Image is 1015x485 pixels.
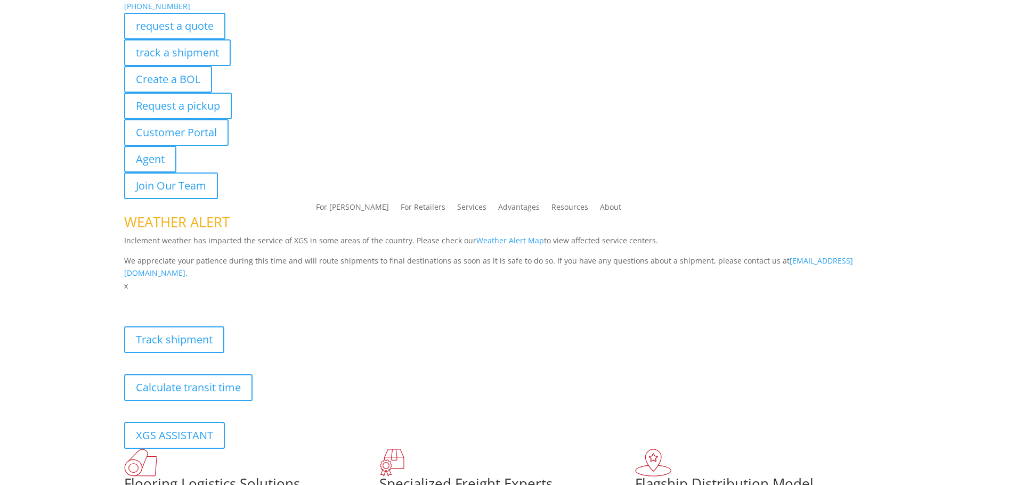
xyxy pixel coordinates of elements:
p: We appreciate your patience during this time and will route shipments to final destinations as so... [124,254,891,280]
a: Calculate transit time [124,374,253,401]
a: About [600,203,621,215]
a: Services [457,203,486,215]
p: x [124,280,891,292]
a: Join Our Team [124,172,218,199]
a: Agent [124,146,176,172]
a: request a quote [124,13,225,39]
a: Resources [551,203,588,215]
a: track a shipment [124,39,231,66]
a: [PHONE_NUMBER] [124,1,190,11]
img: xgs-icon-focused-on-flooring-red [379,449,404,476]
img: xgs-icon-flagship-distribution-model-red [635,449,672,476]
a: For [PERSON_NAME] [316,203,389,215]
a: Track shipment [124,326,224,353]
img: xgs-icon-total-supply-chain-intelligence-red [124,449,157,476]
a: Weather Alert Map [476,235,544,245]
a: Create a BOL [124,66,212,93]
a: XGS ASSISTANT [124,422,225,449]
a: Customer Portal [124,119,229,146]
span: WEATHER ALERT [124,212,230,232]
a: For Retailers [401,203,445,215]
p: Inclement weather has impacted the service of XGS in some areas of the country. Please check our ... [124,234,891,254]
a: Request a pickup [124,93,232,119]
b: Visibility, transparency, and control for your entire supply chain. [124,294,362,304]
a: Advantages [498,203,540,215]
